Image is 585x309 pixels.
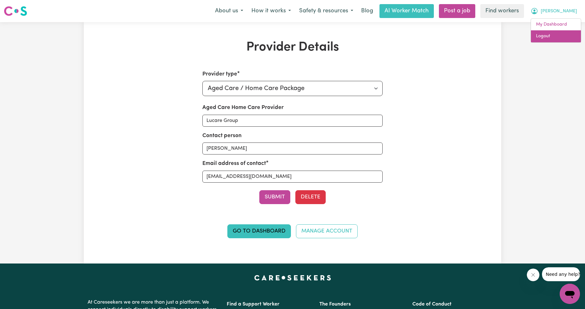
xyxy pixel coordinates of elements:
[202,142,383,154] input: e.g. Lindsay Jones
[4,4,38,9] span: Need any help?
[541,8,577,15] span: [PERSON_NAME]
[157,40,428,55] h1: Provider Details
[202,132,242,140] label: Contact person
[526,4,581,18] button: My Account
[227,302,280,307] a: Find a Support Worker
[4,5,27,17] img: Careseekers logo
[202,115,383,127] input: e.g. Organisation X Ltd.
[357,4,377,18] a: Blog
[296,224,358,238] a: Manage Account
[254,275,331,280] a: Careseekers home page
[227,224,291,238] a: Go to Dashboard
[211,4,247,18] button: About us
[202,171,383,183] input: e.g. lindsay.jones@orgx.com.au
[202,160,266,168] label: Email address of contact
[527,269,539,281] iframe: Close message
[202,104,284,112] label: Aged Care Home Care Provider
[531,30,581,42] a: Logout
[542,267,580,281] iframe: Message from company
[560,284,580,304] iframe: Button to launch messaging window
[319,302,351,307] a: The Founders
[480,4,524,18] a: Find workers
[259,190,290,204] button: Submit
[247,4,295,18] button: How it works
[412,302,452,307] a: Code of Conduct
[295,190,326,204] button: Delete
[379,4,434,18] a: AI Worker Match
[295,4,357,18] button: Safety & resources
[531,18,581,43] div: My Account
[439,4,475,18] a: Post a job
[531,19,581,31] a: My Dashboard
[4,4,27,18] a: Careseekers logo
[202,70,237,78] label: Provider type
